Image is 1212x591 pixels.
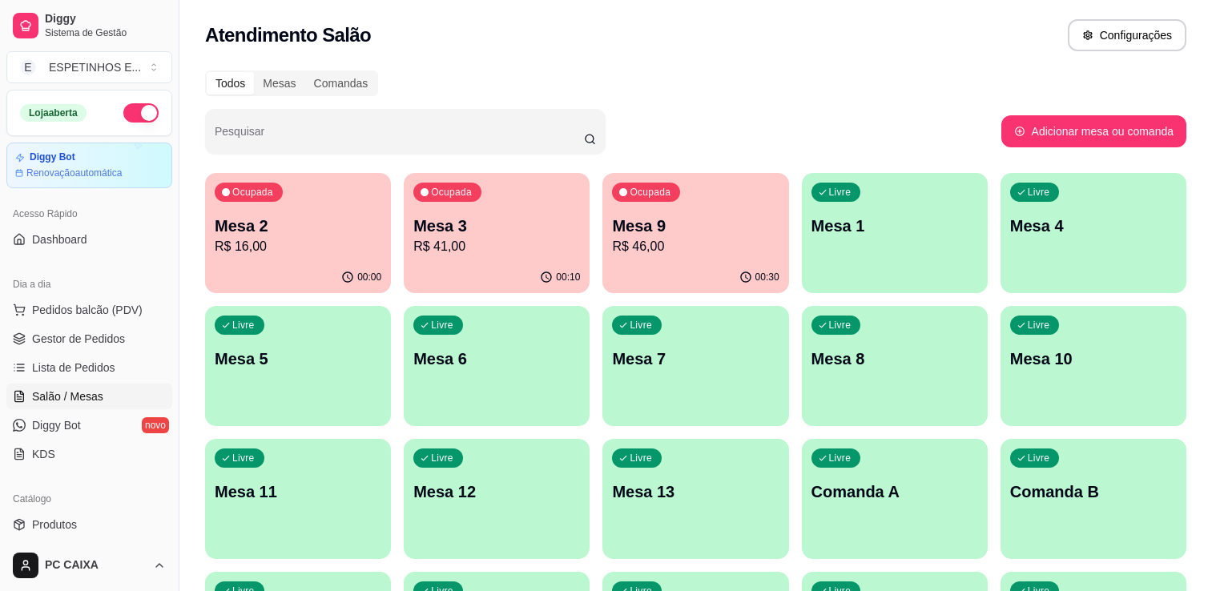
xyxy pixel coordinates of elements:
a: Diggy BotRenovaçãoautomática [6,143,172,188]
p: Mesa 13 [612,480,779,503]
article: Renovação automática [26,167,122,179]
button: LivreMesa 8 [802,306,988,426]
p: Livre [431,319,453,332]
a: DiggySistema de Gestão [6,6,172,45]
div: Loja aberta [20,104,87,122]
div: Mesas [254,72,304,94]
p: R$ 16,00 [215,237,381,256]
div: Acesso Rápido [6,201,172,227]
h2: Atendimento Salão [205,22,371,48]
p: 00:10 [556,271,580,283]
span: Lista de Pedidos [32,360,115,376]
a: KDS [6,441,172,467]
div: Todos [207,72,254,94]
p: Livre [1028,452,1050,464]
span: PC CAIXA [45,558,147,573]
p: Mesa 8 [811,348,978,370]
p: Comanda B [1010,480,1177,503]
p: Ocupada [630,186,670,199]
a: Diggy Botnovo [6,412,172,438]
p: Comanda A [811,480,978,503]
button: LivreComanda A [802,439,988,559]
button: LivreMesa 4 [1001,173,1186,293]
p: Mesa 11 [215,480,381,503]
input: Pesquisar [215,130,584,146]
p: Mesa 9 [612,215,779,237]
button: Alterar Status [123,103,159,123]
p: Livre [630,319,652,332]
p: Livre [232,319,255,332]
button: Adicionar mesa ou comanda [1001,115,1186,147]
p: 00:30 [755,271,779,283]
button: LivreMesa 12 [404,439,590,559]
p: Ocupada [431,186,472,199]
p: Ocupada [232,186,273,199]
p: Mesa 2 [215,215,381,237]
a: Gestor de Pedidos [6,326,172,352]
button: Select a team [6,51,172,83]
div: Comandas [305,72,377,94]
p: Livre [431,452,453,464]
p: R$ 41,00 [413,237,580,256]
p: Mesa 7 [612,348,779,370]
p: Mesa 4 [1010,215,1177,237]
a: Lista de Pedidos [6,355,172,380]
button: LivreMesa 13 [602,439,788,559]
button: PC CAIXA [6,546,172,585]
p: Mesa 5 [215,348,381,370]
button: LivreComanda B [1001,439,1186,559]
div: Catálogo [6,486,172,512]
div: ESPETINHOS E ... [49,59,141,75]
button: LivreMesa 11 [205,439,391,559]
button: Pedidos balcão (PDV) [6,297,172,323]
p: Livre [829,186,852,199]
p: Mesa 3 [413,215,580,237]
a: Produtos [6,512,172,537]
span: Produtos [32,517,77,533]
button: LivreMesa 1 [802,173,988,293]
article: Diggy Bot [30,151,75,163]
span: Diggy [45,12,166,26]
p: Livre [232,452,255,464]
p: R$ 46,00 [612,237,779,256]
p: Livre [829,319,852,332]
a: Salão / Mesas [6,384,172,409]
p: Livre [1028,319,1050,332]
span: Pedidos balcão (PDV) [32,302,143,318]
div: Dia a dia [6,271,172,297]
span: Dashboard [32,231,87,247]
p: Mesa 10 [1010,348,1177,370]
p: Mesa 6 [413,348,580,370]
span: Diggy Bot [32,417,81,433]
button: OcupadaMesa 9R$ 46,0000:30 [602,173,788,293]
button: LivreMesa 6 [404,306,590,426]
span: Sistema de Gestão [45,26,166,39]
p: Livre [630,452,652,464]
p: Livre [1028,186,1050,199]
button: LivreMesa 10 [1001,306,1186,426]
button: Configurações [1068,19,1186,51]
span: KDS [32,446,55,462]
button: OcupadaMesa 2R$ 16,0000:00 [205,173,391,293]
p: Livre [829,452,852,464]
button: OcupadaMesa 3R$ 41,0000:10 [404,173,590,293]
p: Mesa 12 [413,480,580,503]
span: Gestor de Pedidos [32,331,125,347]
p: Mesa 1 [811,215,978,237]
button: LivreMesa 5 [205,306,391,426]
button: LivreMesa 7 [602,306,788,426]
a: Dashboard [6,227,172,252]
span: E [20,59,36,75]
p: 00:00 [357,271,381,283]
span: Salão / Mesas [32,388,103,404]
